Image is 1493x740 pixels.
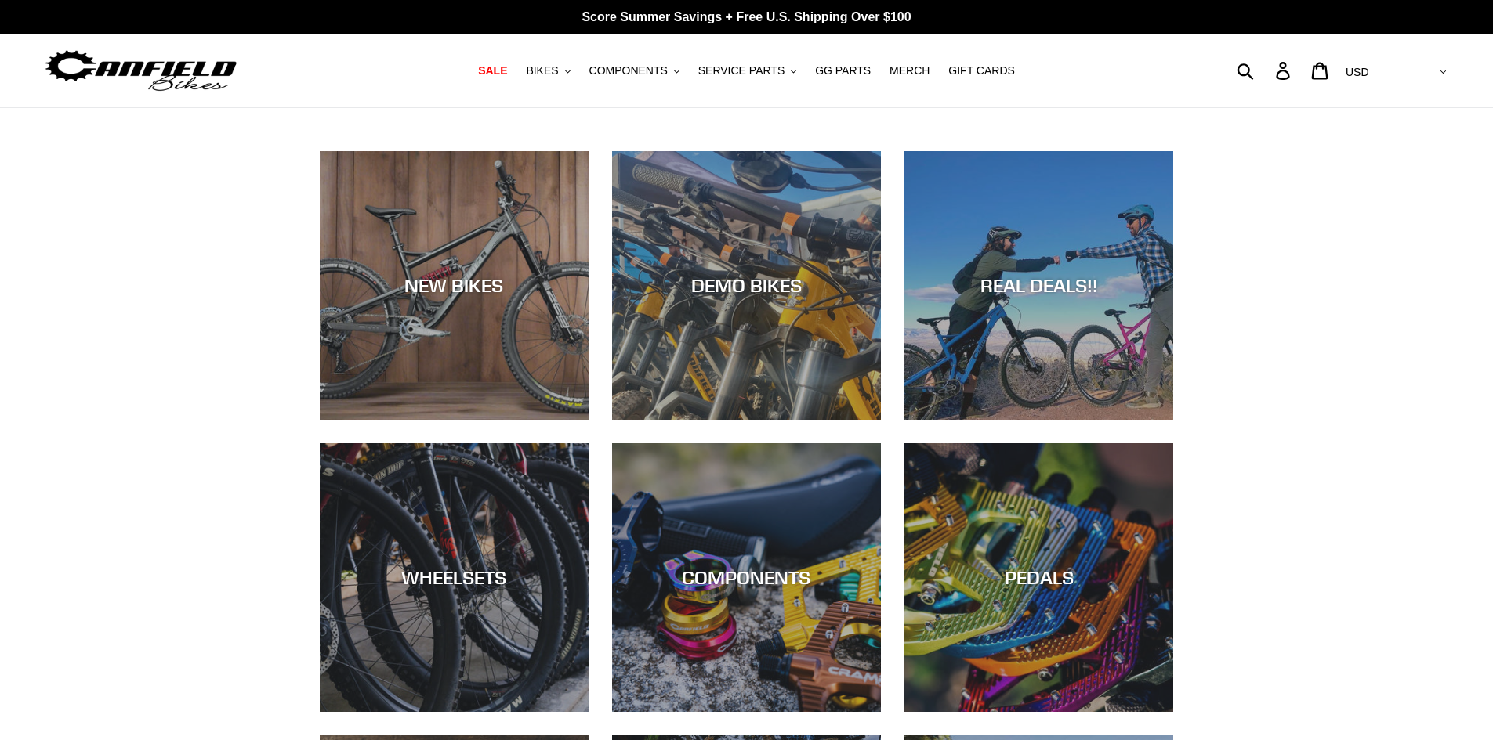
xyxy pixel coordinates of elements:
span: GG PARTS [815,64,871,78]
a: PEDALS [904,443,1173,712]
div: PEDALS [904,566,1173,589]
a: MERCH [882,60,937,81]
a: REAL DEALS!! [904,151,1173,420]
div: COMPONENTS [612,566,881,589]
a: GIFT CARDS [940,60,1023,81]
button: COMPONENTS [582,60,687,81]
a: DEMO BIKES [612,151,881,420]
div: DEMO BIKES [612,274,881,297]
input: Search [1245,53,1285,88]
img: Canfield Bikes [43,46,239,96]
span: SERVICE PARTS [698,64,785,78]
span: GIFT CARDS [948,64,1015,78]
button: BIKES [518,60,578,81]
a: WHEELSETS [320,443,589,712]
a: COMPONENTS [612,443,881,712]
span: MERCH [890,64,930,78]
a: NEW BIKES [320,151,589,420]
a: SALE [470,60,515,81]
div: WHEELSETS [320,566,589,589]
div: NEW BIKES [320,274,589,297]
a: GG PARTS [807,60,879,81]
div: REAL DEALS!! [904,274,1173,297]
span: SALE [478,64,507,78]
button: SERVICE PARTS [690,60,804,81]
span: COMPONENTS [589,64,668,78]
span: BIKES [526,64,558,78]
